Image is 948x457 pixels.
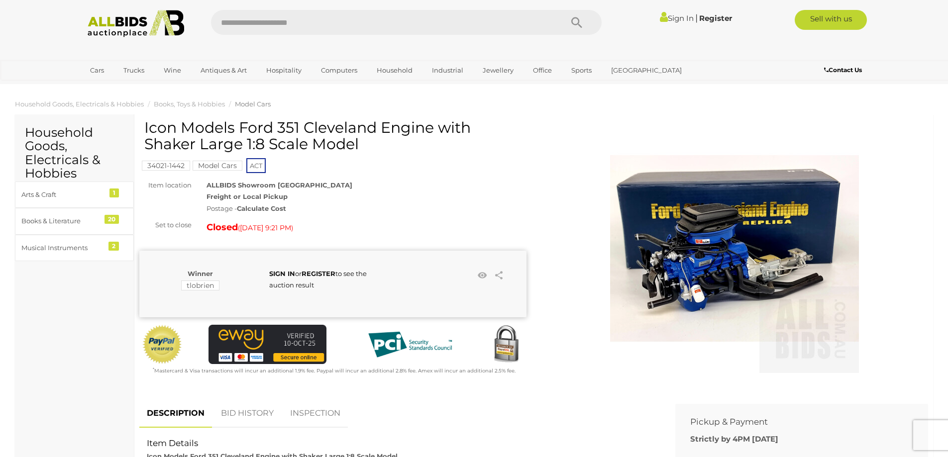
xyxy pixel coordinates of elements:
[486,325,526,365] img: Secured by Rapid SSL
[21,189,104,200] div: Arts & Craft
[188,270,213,277] b: Winner
[565,62,598,79] a: Sports
[15,182,134,208] a: Arts & Craft 1
[144,119,524,152] h1: Icon Models Ford 351 Cleveland Engine with Shaker Large 1:8 Scale Model
[21,215,104,227] div: Books & Literature
[660,13,694,23] a: Sign In
[824,65,864,76] a: Contact Us
[302,270,335,277] a: REGISTER
[260,62,308,79] a: Hospitality
[425,62,470,79] a: Industrial
[269,270,367,289] span: or to see the auction result
[699,13,732,23] a: Register
[181,280,219,290] mark: tlobrien
[246,158,266,173] span: ACT
[108,242,119,251] div: 2
[695,12,698,23] span: |
[21,242,104,254] div: Musical Instruments
[795,10,867,30] a: Sell with us
[527,62,558,79] a: Office
[237,204,286,212] strong: Calculate Cost
[105,215,119,224] div: 20
[610,124,859,373] img: Icon Models Ford 351 Cleveland Engine with Shaker Large 1:8 Scale Model
[690,417,898,427] h2: Pickup & Payment
[142,161,190,171] mark: 34021-1442
[147,439,653,448] h2: Item Details
[109,188,119,197] div: 1
[139,399,212,428] a: DESCRIPTION
[117,62,151,79] a: Trucks
[142,325,183,365] img: Official PayPal Seal
[283,399,348,428] a: INSPECTION
[213,399,281,428] a: BID HISTORY
[207,181,352,189] strong: ALLBIDS Showroom [GEOGRAPHIC_DATA]
[240,223,291,232] span: [DATE] 9:21 PM
[690,434,778,444] b: Strictly by 4PM [DATE]
[370,62,419,79] a: Household
[238,224,293,232] span: ( )
[15,100,144,108] a: Household Goods, Electricals & Hobbies
[84,62,110,79] a: Cars
[193,161,242,171] mark: Model Cars
[475,268,490,283] li: Watch this item
[194,62,253,79] a: Antiques & Art
[360,325,460,365] img: PCI DSS compliant
[207,222,238,233] strong: Closed
[193,162,242,170] a: Model Cars
[269,270,295,277] a: SIGN IN
[82,10,190,37] img: Allbids.com.au
[132,180,199,191] div: Item location
[25,126,124,181] h2: Household Goods, Electricals & Hobbies
[142,162,190,170] a: 34021-1442
[15,235,134,261] a: Musical Instruments 2
[154,100,225,108] a: Books, Toys & Hobbies
[235,100,271,108] a: Model Cars
[476,62,520,79] a: Jewellery
[605,62,688,79] a: [GEOGRAPHIC_DATA]
[207,203,527,214] div: Postage -
[207,192,288,200] strong: Freight or Local Pickup
[552,10,602,35] button: Search
[824,66,862,74] b: Contact Us
[209,325,326,364] img: eWAY Payment Gateway
[132,219,199,231] div: Set to close
[153,367,516,374] small: Mastercard & Visa transactions will incur an additional 1.9% fee. Paypal will incur an additional...
[315,62,364,79] a: Computers
[157,62,188,79] a: Wine
[15,208,134,234] a: Books & Literature 20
